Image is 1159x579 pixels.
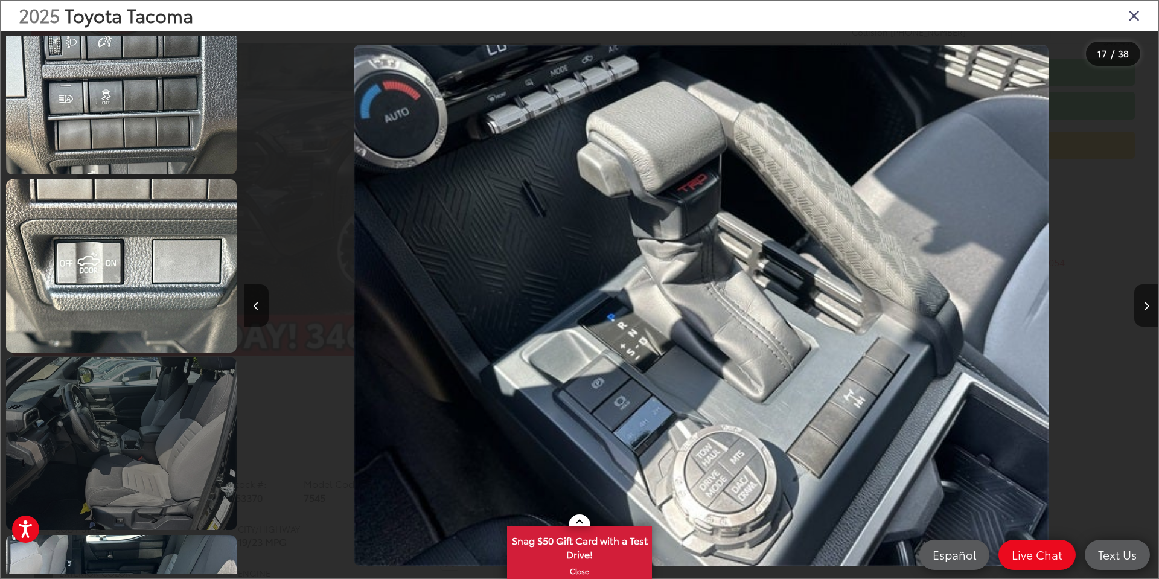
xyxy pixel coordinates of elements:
span: 38 [1118,46,1129,60]
span: Snag $50 Gift Card with a Test Drive! [508,528,651,565]
span: / [1110,50,1116,58]
img: 2025 Toyota Tacoma TRD Off-Road [4,178,238,354]
a: Español [919,540,989,570]
span: Español [927,547,982,562]
button: Next image [1134,284,1158,327]
div: 2025 Toyota Tacoma TRD Off-Road 16 [244,45,1158,566]
span: Toyota Tacoma [65,2,193,28]
span: Text Us [1092,547,1143,562]
span: Live Chat [1006,547,1068,562]
i: Close gallery [1128,7,1140,23]
button: Previous image [244,284,269,327]
a: Text Us [1085,540,1150,570]
span: 17 [1097,46,1107,60]
img: 2025 Toyota Tacoma TRD Off-Road [354,45,1049,566]
a: Live Chat [998,540,1076,570]
span: 2025 [19,2,60,28]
